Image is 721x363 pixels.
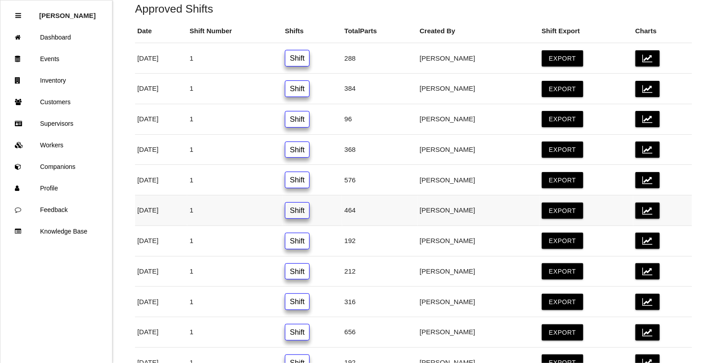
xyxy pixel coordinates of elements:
td: [DATE] [135,134,187,165]
td: [DATE] [135,287,187,317]
a: Shift [285,293,310,310]
td: [PERSON_NAME] [418,287,540,317]
td: 1 [187,317,283,348]
td: [PERSON_NAME] [418,195,540,226]
td: 1 [187,43,283,74]
button: Export [542,81,583,97]
a: Profile [0,177,112,199]
td: 1 [187,256,283,287]
td: [PERSON_NAME] [418,256,540,287]
a: Customers [0,91,112,113]
td: 576 [342,165,417,195]
td: 1 [187,287,283,317]
a: Shift [285,50,310,66]
td: [DATE] [135,165,187,195]
a: Shift [285,111,310,128]
td: 1 [187,195,283,226]
td: 464 [342,195,417,226]
td: 212 [342,256,417,287]
a: Feedback [0,199,112,221]
button: Export [542,233,583,249]
a: Shift [285,324,310,341]
td: 1 [187,74,283,104]
td: 288 [342,43,417,74]
th: Created By [418,19,540,43]
td: 96 [342,104,417,134]
td: [DATE] [135,43,187,74]
th: Total Parts [342,19,417,43]
a: Inventory [0,70,112,91]
th: Shift Export [540,19,633,43]
button: Export [542,50,583,66]
td: 1 [187,226,283,256]
td: [DATE] [135,256,187,287]
th: Shifts [283,19,342,43]
td: [PERSON_NAME] [418,134,540,165]
td: [DATE] [135,226,187,256]
td: 656 [342,317,417,348]
button: Export [542,203,583,219]
th: Date [135,19,187,43]
a: Shift [285,172,310,188]
td: 1 [187,104,283,134]
td: 368 [342,134,417,165]
button: Export [542,172,583,188]
td: 1 [187,134,283,165]
button: Export [542,142,583,158]
td: 192 [342,226,417,256]
td: [DATE] [135,104,187,134]
a: Events [0,48,112,70]
button: Export [542,294,583,310]
td: [DATE] [135,74,187,104]
td: 316 [342,287,417,317]
a: Knowledge Base [0,221,112,242]
a: Shift [285,142,310,158]
a: Companions [0,156,112,177]
div: Close [15,5,21,27]
a: Shift [285,202,310,219]
td: [DATE] [135,195,187,226]
a: Shift [285,80,310,97]
button: Export [542,111,583,127]
a: Shift [285,233,310,249]
td: [PERSON_NAME] [418,43,540,74]
td: [PERSON_NAME] [418,104,540,134]
td: [PERSON_NAME] [418,165,540,195]
a: Workers [0,134,112,156]
th: Shift Number [187,19,283,43]
a: Supervisors [0,113,112,134]
button: Export [542,263,583,279]
td: [PERSON_NAME] [418,74,540,104]
a: Shift [285,263,310,280]
td: 384 [342,74,417,104]
td: [PERSON_NAME] [418,226,540,256]
p: Rosie Blandino [39,5,96,19]
td: [DATE] [135,317,187,348]
th: Charts [633,19,692,43]
a: Dashboard [0,27,112,48]
td: [PERSON_NAME] [418,317,540,348]
h5: Approved Shifts [135,3,692,15]
td: 1 [187,165,283,195]
button: Export [542,324,583,341]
